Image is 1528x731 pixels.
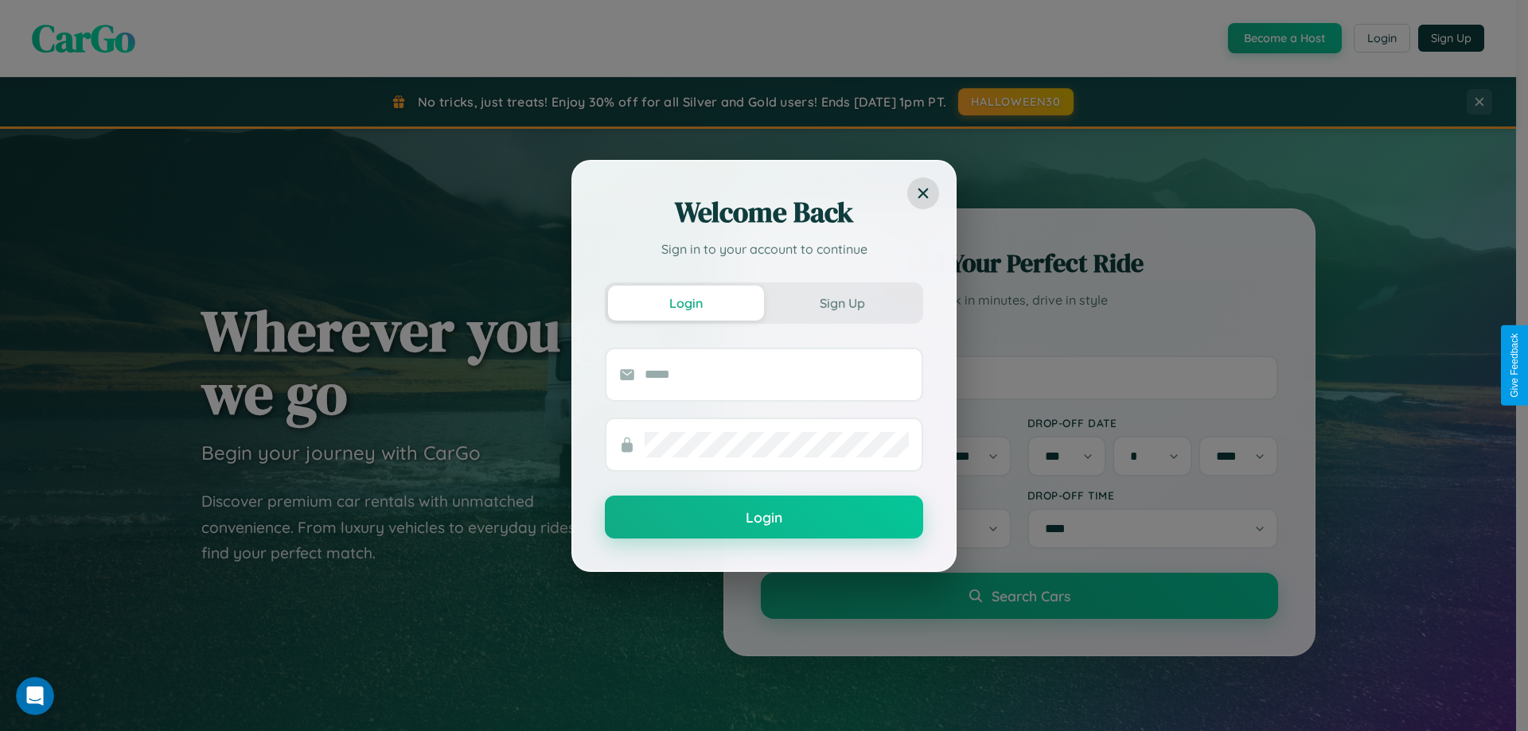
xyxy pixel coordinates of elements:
[605,496,923,539] button: Login
[605,239,923,259] p: Sign in to your account to continue
[608,286,764,321] button: Login
[1509,333,1520,398] div: Give Feedback
[16,677,54,715] iframe: Intercom live chat
[605,193,923,231] h2: Welcome Back
[764,286,920,321] button: Sign Up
